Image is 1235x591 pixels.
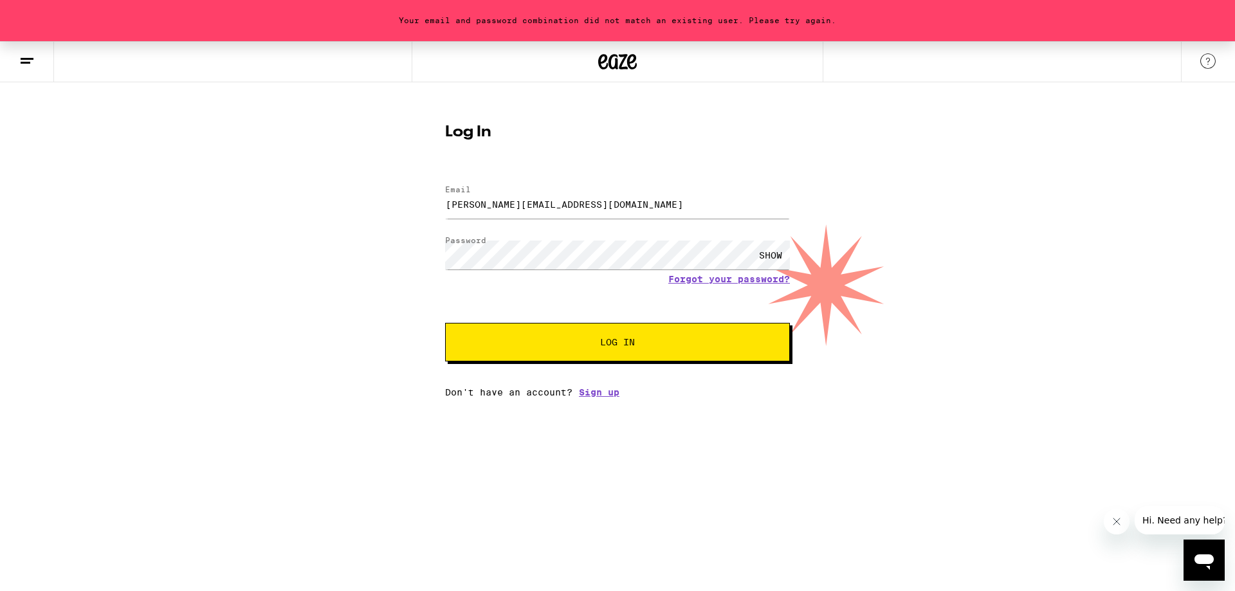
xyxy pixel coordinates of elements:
label: Email [445,185,471,194]
iframe: Message from company [1135,506,1225,534]
span: Log In [600,338,635,347]
h1: Log In [445,125,790,140]
a: Forgot your password? [668,274,790,284]
span: Hi. Need any help? [8,9,93,19]
button: Log In [445,323,790,361]
div: SHOW [751,241,790,269]
label: Password [445,236,486,244]
a: Sign up [579,387,619,397]
iframe: Button to launch messaging window [1184,540,1225,581]
div: Don't have an account? [445,387,790,397]
input: Email [445,190,790,219]
iframe: Close message [1104,509,1130,534]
